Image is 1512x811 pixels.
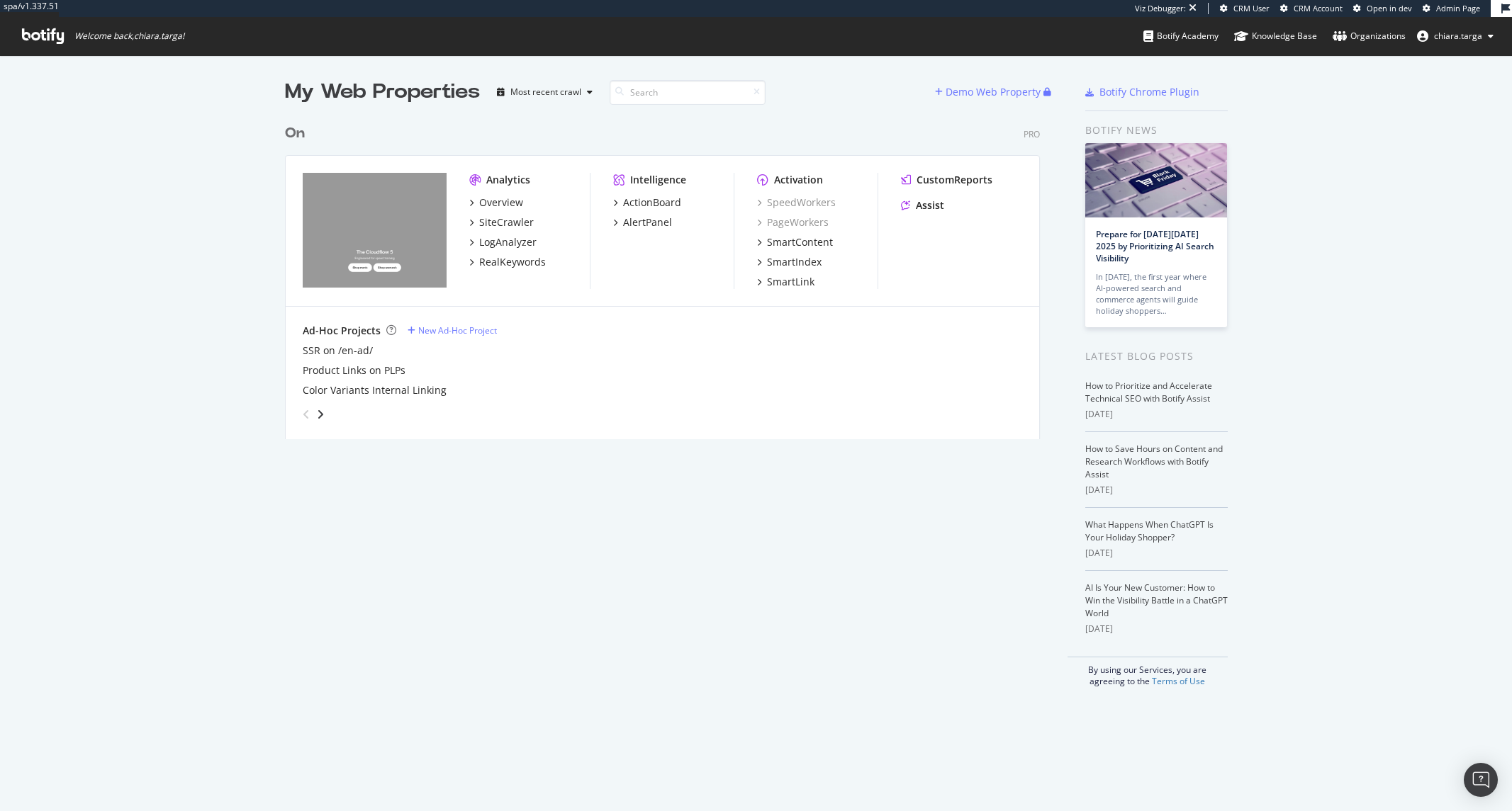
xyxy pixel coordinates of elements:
[1143,29,1219,43] div: Botify Academy
[510,88,581,96] div: Most recent crawl
[1085,484,1228,497] div: [DATE]
[917,173,992,187] div: CustomReports
[1434,30,1482,42] span: chiara.targa
[479,195,523,210] div: Overview
[613,195,681,210] a: ActionBoard
[1096,228,1214,264] a: Prepare for [DATE][DATE] 2025 by Prioritizing AI Search Visibility
[491,81,598,103] button: Most recent crawl
[757,235,833,249] a: SmartContent
[303,383,447,397] a: Color Variants Internal Linking
[1152,675,1205,687] a: Terms of Use
[623,215,672,229] div: AlertPanel
[418,324,497,336] div: New Ad-Hoc Project
[285,78,480,106] div: My Web Properties
[1423,3,1480,14] a: Admin Page
[1294,3,1343,13] span: CRM Account
[303,344,373,358] a: SSR on /en-ad/
[1085,143,1227,217] img: Prepare for Black Friday 2025 by Prioritizing AI Search Visibility
[303,363,405,378] a: Product Links on PLPs
[1406,25,1505,47] button: chiara.targa
[630,173,686,187] div: Intelligence
[1099,85,1199,99] div: Botify Chrome Plugin
[1085,547,1228,560] div: [DATE]
[303,324,381,338] div: Ad-Hoc Projects
[1233,3,1270,13] span: CRM User
[935,81,1043,103] button: Demo Web Property
[1085,408,1228,421] div: [DATE]
[774,173,823,187] div: Activation
[469,195,523,210] a: Overview
[1085,380,1212,404] a: How to Prioritize and Accelerate Technical SEO with Botify Assist
[1085,123,1228,138] div: Botify news
[1367,3,1412,13] span: Open in dev
[935,86,1043,98] a: Demo Web Property
[757,275,814,289] a: SmartLink
[479,255,546,269] div: RealKeywords
[946,85,1041,99] div: Demo Web Property
[285,106,1051,439] div: grid
[315,407,325,421] div: angle-right
[1280,3,1343,14] a: CRM Account
[767,275,814,289] div: SmartLink
[767,235,833,249] div: SmartContent
[757,215,829,229] a: PageWorkers
[1135,3,1186,14] div: Viz Debugger:
[1333,29,1406,43] div: Organizations
[1234,17,1317,55] a: Knowledge Base
[486,173,530,187] div: Analytics
[1234,29,1317,43] div: Knowledge Base
[1085,623,1228,635] div: [DATE]
[1085,348,1228,364] div: Latest Blog Posts
[1024,128,1040,140] div: Pro
[1085,582,1228,619] a: AI Is Your New Customer: How to Win the Visibility Battle in a ChatGPT World
[1085,518,1214,543] a: What Happens When ChatGPT Is Your Holiday Shopper?
[1096,271,1216,317] div: In [DATE], the first year where AI-powered search and commerce agents will guide holiday shoppers…
[1436,3,1480,13] span: Admin Page
[479,235,537,249] div: LogAnalyzer
[901,198,944,212] a: Assist
[74,30,184,42] span: Welcome back, chiara.targa !
[297,403,315,426] div: angle-left
[767,255,822,269] div: SmartIndex
[1464,763,1498,797] div: Open Intercom Messenger
[1068,657,1228,687] div: By using our Services, you are agreeing to the
[757,255,822,269] a: SmartIndex
[469,235,537,249] a: LogAnalyzer
[1085,85,1199,99] a: Botify Chrome Plugin
[901,173,992,187] a: CustomReports
[303,173,447,288] img: www.on-running.com
[285,123,310,144] a: On
[623,195,681,210] div: ActionBoard
[1353,3,1412,14] a: Open in dev
[610,80,766,105] input: Search
[1143,17,1219,55] a: Botify Academy
[1220,3,1270,14] a: CRM User
[469,215,534,229] a: SiteCrawler
[1333,17,1406,55] a: Organizations
[916,198,944,212] div: Assist
[1085,443,1223,480] a: How to Save Hours on Content and Research Workflows with Botify Assist
[479,215,534,229] div: SiteCrawler
[285,123,305,144] div: On
[613,215,672,229] a: AlertPanel
[469,255,546,269] a: RealKeywords
[408,324,497,336] a: New Ad-Hoc Project
[757,195,836,210] a: SpeedWorkers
